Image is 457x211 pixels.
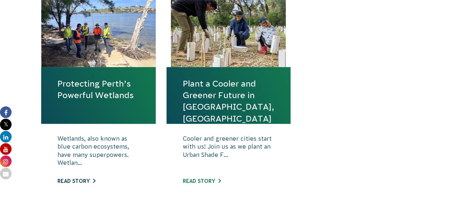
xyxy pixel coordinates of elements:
[183,78,274,124] a: Plant a Cooler and Greener Future in [GEOGRAPHIC_DATA], [GEOGRAPHIC_DATA]
[57,135,140,171] p: Wetlands, also known as blue carbon ecosystems, have many superpowers. Wetlan...
[57,78,140,101] a: Protecting Perth’s Powerful Wetlands
[183,135,274,171] p: Cooler and greener cities start with us! Join us as we plant an Urban Shade F...
[183,178,221,184] a: Read story
[57,178,95,184] a: Read story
